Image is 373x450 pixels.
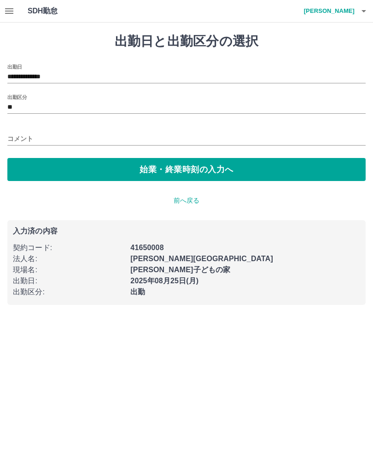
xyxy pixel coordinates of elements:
b: [PERSON_NAME][GEOGRAPHIC_DATA] [130,255,273,263]
b: 41650008 [130,244,163,251]
p: 現場名 : [13,264,125,275]
p: 法人名 : [13,253,125,264]
label: 出勤区分 [7,94,27,100]
p: 契約コード : [13,242,125,253]
p: 出勤日 : [13,275,125,286]
label: 出勤日 [7,63,22,70]
p: 出勤区分 : [13,286,125,298]
b: 出勤 [130,288,145,296]
p: 前へ戻る [7,196,366,205]
p: 入力済の内容 [13,228,360,235]
b: 2025年08月25日(月) [130,277,198,285]
h1: 出勤日と出勤区分の選択 [7,34,366,49]
b: [PERSON_NAME]子どもの家 [130,266,230,274]
button: 始業・終業時刻の入力へ [7,158,366,181]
